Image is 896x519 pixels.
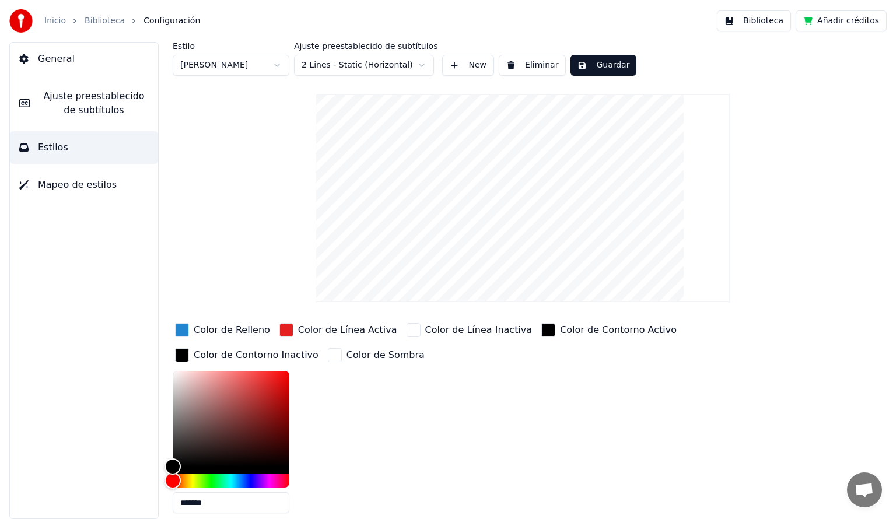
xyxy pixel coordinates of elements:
label: Estilo [173,42,289,50]
button: Color de Contorno Inactivo [173,346,321,364]
a: Inicio [44,15,66,27]
button: Guardar [570,55,636,76]
button: Biblioteca [717,10,791,31]
button: New [442,55,494,76]
button: Mapeo de estilos [10,169,158,201]
div: Color de Relleno [194,323,270,337]
div: Hue [173,474,289,488]
span: Ajuste preestablecido de subtítulos [39,89,149,117]
span: Mapeo de estilos [38,178,117,192]
button: Estilos [10,131,158,164]
button: Color de Contorno Activo [539,321,679,339]
button: General [10,43,158,75]
span: General [38,52,75,66]
button: Color de Relleno [173,321,272,339]
span: Configuración [143,15,200,27]
div: Color de Línea Activa [298,323,397,337]
img: youka [9,9,33,33]
div: Color de Línea Inactiva [425,323,533,337]
div: Color de Contorno Activo [560,323,677,337]
nav: breadcrumb [44,15,200,27]
button: Eliminar [499,55,566,76]
a: Biblioteca [85,15,125,27]
button: Color de Línea Inactiva [404,321,535,339]
button: Ajuste preestablecido de subtítulos [10,80,158,127]
button: Color de Línea Activa [277,321,400,339]
button: Añadir créditos [796,10,887,31]
label: Ajuste preestablecido de subtítulos [294,42,437,50]
div: Color de Sombra [346,348,425,362]
button: Color de Sombra [325,346,427,364]
div: Color [173,371,289,467]
span: Estilos [38,141,68,155]
a: Chat abierto [847,472,882,507]
div: Color de Contorno Inactivo [194,348,318,362]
